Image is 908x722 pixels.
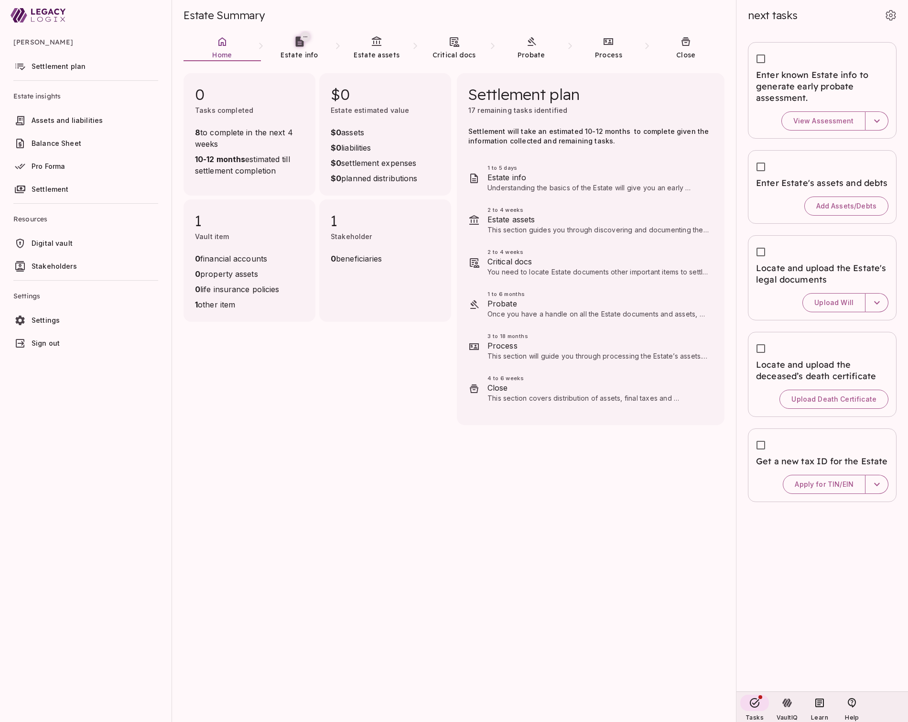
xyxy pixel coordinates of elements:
[487,226,709,282] span: This section guides you through discovering and documenting the deceased's financial assets and l...
[331,174,341,183] strong: $0
[457,157,724,199] div: 1 to 5 daysEstate infoUnderstanding the basics of the Estate will give you an early perspective o...
[756,359,888,382] span: Locate and upload the deceased’s death certificate
[756,177,888,189] span: Enter Estate's assets and debts
[195,153,304,176] span: estimated till settlement completion
[748,332,897,417] div: Locate and upload the deceased’s death certificateUpload Death Certificate
[816,202,876,210] span: Add Assets/Debts
[6,233,166,253] a: Digital vault
[195,106,253,114] span: Tasks completed
[32,339,60,347] span: Sign out
[195,254,200,263] strong: 0
[331,173,417,184] span: planned distributions
[811,714,828,721] span: Learn
[32,139,81,147] span: Balance Sheet
[518,51,545,59] span: Probate
[487,374,709,382] span: 4 to 6 weeks
[487,206,709,214] span: 2 to 4 weeks
[319,199,451,322] div: 1Stakeholder0beneficiaries
[845,714,859,721] span: Help
[184,9,265,22] span: Estate Summary
[195,154,245,164] strong: 10-12 months
[457,199,724,241] div: 2 to 4 weeksEstate assetsThis section guides you through discovering and documenting the deceased...
[6,133,166,153] a: Balance Sheet
[331,158,341,168] strong: $0
[32,116,103,124] span: Assets and liabilities
[756,263,888,285] span: Locate and upload the Estate's legal documents
[746,714,764,721] span: Tasks
[195,211,304,230] span: 1
[748,428,897,502] div: Get a new tax ID for the EstateApply for TIN/EIN
[212,51,232,59] span: Home
[487,268,709,305] span: You need to locate Estate documents other important items to settle the Estate, such as insurance...
[195,85,304,104] span: 0
[195,253,279,264] span: financial accounts
[281,51,318,59] span: Estate info
[331,127,417,138] span: assets
[468,106,567,114] span: 17 remaining tasks identified
[676,51,696,59] span: Close
[331,143,341,153] strong: $0
[793,117,854,125] span: View Assessment
[13,85,158,108] span: Estate insights
[331,211,440,230] span: 1
[195,128,200,137] strong: 8
[487,340,709,351] span: Process
[802,293,865,312] button: Upload Will
[756,69,888,104] span: Enter known Estate info to generate early probate assessment.
[468,85,579,104] span: Settlement plan
[487,172,709,183] span: Estate info
[195,284,279,295] span: life insurance policies
[791,395,876,404] span: Upload Death Certificate
[354,51,400,59] span: Estate assets
[748,42,897,139] div: Enter known Estate info to generate early probate assessment.View Assessment
[195,300,198,309] strong: 1
[487,214,709,225] span: Estate assets
[13,284,158,307] span: Settings
[748,235,897,320] div: Locate and upload the Estate's legal documentsUpload Will
[487,183,709,193] p: Understanding the basics of the Estate will give you an early perspective on what’s in store for ...
[487,248,709,256] span: 2 to 4 weeks
[457,284,724,326] div: 1 to 6 monthsProbateOnce you have a handle on all the Estate documents and assets, you can make a...
[6,156,166,176] a: Pro Forma
[331,106,409,114] span: Estate estimated value
[331,142,417,153] span: liabilities
[13,31,158,54] span: [PERSON_NAME]
[814,298,854,307] span: Upload Will
[32,239,73,247] span: Digital vault
[32,62,86,70] span: Settlement plan
[195,268,279,280] span: property assets
[331,128,341,137] strong: $0
[331,253,382,264] span: beneficiaries
[6,56,166,77] a: Settlement plan
[487,298,709,309] span: Probate
[32,316,60,324] span: Settings
[331,232,372,241] span: Stakeholder
[777,714,798,721] span: VaultIQ
[195,269,200,279] strong: 0
[184,199,315,322] div: 1Vault item0financial accounts0property assets0life insurance policies1other item
[432,51,476,59] span: Critical docs
[487,394,702,440] span: This section covers distribution of assets, final taxes and accounting, and how to wrap things up...
[331,85,440,104] span: $0
[487,352,707,389] span: This section will guide you through processing the Estate’s assets. Tasks related to your specifi...
[457,326,724,368] div: 3 to 18 monthsProcessThis section will guide you through processing the Estate’s assets. Tasks re...
[6,310,166,330] a: Settings
[783,475,865,494] button: Apply for TIN/EIN
[331,157,417,169] span: settlement expenses
[457,368,724,410] div: 4 to 6 weeksCloseThis section covers distribution of assets, final taxes and accounting, and how ...
[487,382,709,394] span: Close
[795,480,854,489] span: Apply for TIN/EIN
[195,284,200,294] strong: 0
[468,127,711,145] span: Settlement will take an estimated 10-12 months to complete given the information collected and re...
[195,232,229,241] span: Vault item
[756,456,888,467] span: Get a new tax ID for the Estate
[6,179,166,199] a: Settlement
[331,254,336,263] strong: 0
[595,51,622,59] span: Process
[6,110,166,131] a: Assets and liabilities
[195,299,279,310] span: other item
[779,390,888,409] button: Upload Death Certificate
[487,256,709,267] span: Critical docs
[13,208,158,230] span: Resources
[748,150,897,224] div: Enter Estate's assets and debtsAdd Assets/Debts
